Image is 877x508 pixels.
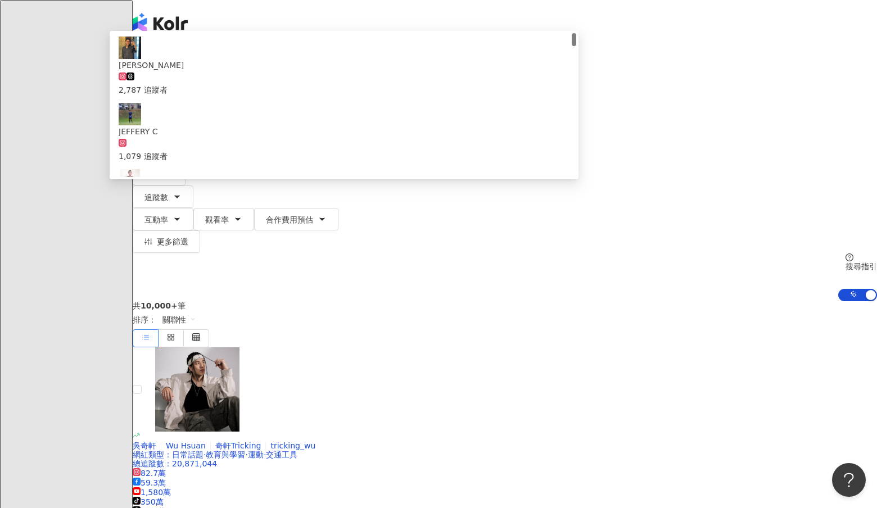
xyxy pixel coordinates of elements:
div: 1,079 追蹤者 [119,150,569,162]
button: 合作費用預估 [254,208,338,230]
span: 觀看率 [205,215,229,224]
span: question-circle [846,253,853,261]
span: 奇軒Tricking [215,441,261,450]
button: 追蹤數 [133,185,193,208]
img: KOL Avatar [119,169,141,192]
div: 網紅類型 ： [133,450,877,459]
span: · [245,450,247,459]
span: 59.3萬 [133,478,166,487]
div: 共 筆 [133,301,877,310]
div: JEFFERY C [119,125,569,138]
span: · [264,450,266,459]
button: 更多篩選 [133,230,200,253]
span: 1,580萬 [133,488,171,497]
span: 82.7萬 [133,469,166,478]
span: 互動率 [144,215,168,224]
span: Wu Hsuan [166,441,206,450]
span: 交通工具 [266,450,297,459]
button: 觀看率 [193,208,254,230]
span: 更多篩選 [157,237,188,246]
span: 10,000+ [141,301,178,310]
span: 關聯性 [162,311,196,329]
div: 2,787 追蹤者 [119,84,569,96]
span: 日常話題 [172,450,204,459]
img: logo [133,13,188,33]
span: 合作費用預估 [266,215,313,224]
div: 排序： [133,310,877,329]
button: 互動率 [133,208,193,230]
img: KOL Avatar [119,103,141,125]
div: 搜尋指引 [846,262,877,271]
span: 吳奇軒 [133,441,156,450]
span: 350萬 [133,497,164,506]
span: · [204,450,206,459]
span: tricking_wu [270,441,315,450]
span: 追蹤數 [144,193,168,202]
iframe: Help Scout Beacon - Open [832,463,866,497]
span: 教育與學習 [206,450,245,459]
img: KOL Avatar [155,347,239,432]
div: 總追蹤數 ： 20,871,044 [133,459,877,468]
span: 運動 [248,450,264,459]
img: KOL Avatar [119,37,141,59]
div: [PERSON_NAME] [119,59,569,71]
